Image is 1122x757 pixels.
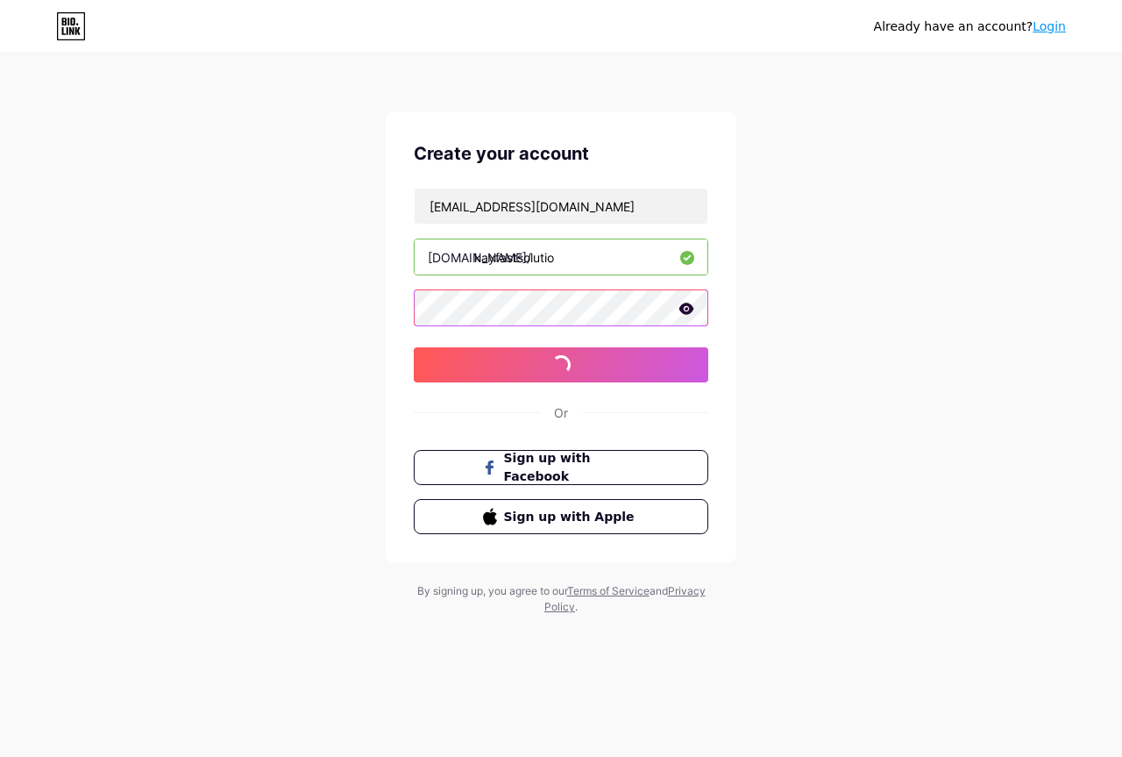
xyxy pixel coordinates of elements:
button: Sign up with Facebook [414,450,708,485]
span: Sign up with Apple [504,508,640,526]
div: Already have an account? [874,18,1066,36]
div: Create your account [414,140,708,167]
a: Login [1033,19,1066,33]
div: By signing up, you agree to our and . [412,583,710,615]
div: [DOMAIN_NAME]/ [428,248,531,267]
input: Email [415,189,707,224]
div: Or [554,403,568,422]
a: Terms of Service [567,584,650,597]
button: Sign up with Apple [414,499,708,534]
input: username [415,239,707,275]
span: Sign up with Facebook [504,449,640,486]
